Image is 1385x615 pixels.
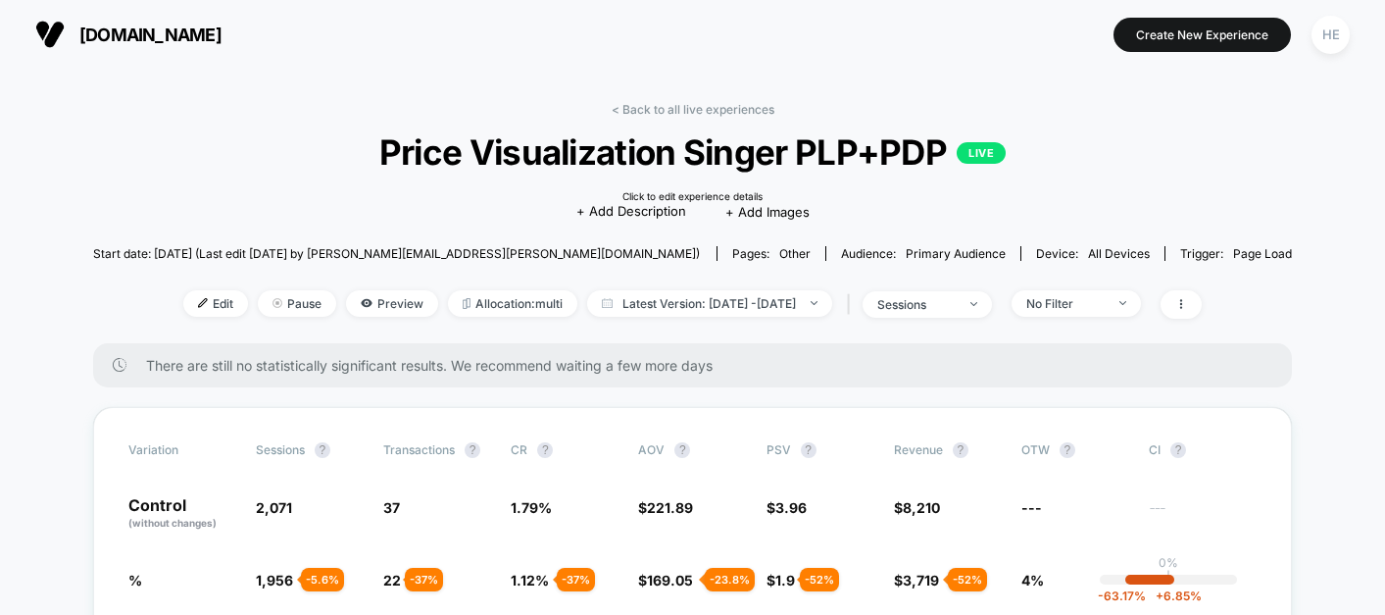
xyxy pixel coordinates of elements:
[576,202,686,222] span: + Add Description
[732,246,811,261] div: Pages:
[602,298,613,308] img: calendar
[1098,589,1146,603] span: -63.17 %
[301,568,344,591] div: - 5.6 %
[128,442,236,458] span: Variation
[465,442,480,458] button: ?
[705,568,755,591] div: - 23.8 %
[906,246,1006,261] span: Primary Audience
[537,442,553,458] button: ?
[1149,502,1257,531] span: ---
[1146,589,1202,603] span: 6.85 %
[1233,246,1292,261] span: Page Load
[1113,18,1291,52] button: Create New Experience
[1180,246,1292,261] div: Trigger:
[29,19,227,50] button: [DOMAIN_NAME]
[405,568,443,591] div: - 37 %
[647,572,693,589] span: 169.05
[842,290,863,319] span: |
[1311,16,1350,54] div: HE
[258,290,336,317] span: Pause
[1020,246,1164,261] span: Device:
[903,499,940,516] span: 8,210
[767,499,807,516] span: $
[346,290,438,317] span: Preview
[638,442,665,457] span: AOV
[1060,442,1075,458] button: ?
[1149,442,1257,458] span: CI
[1021,499,1042,516] span: ---
[183,290,248,317] span: Edit
[35,20,65,49] img: Visually logo
[767,442,791,457] span: PSV
[894,572,939,589] span: $
[511,572,549,589] span: 1.12 %
[256,499,292,516] span: 2,071
[903,572,939,589] span: 3,719
[674,442,690,458] button: ?
[315,442,330,458] button: ?
[383,572,401,589] span: 22
[877,297,956,312] div: sessions
[647,499,693,516] span: 221.89
[272,298,282,308] img: end
[383,442,455,457] span: Transactions
[1170,442,1186,458] button: ?
[1026,296,1105,311] div: No Filter
[383,499,400,516] span: 37
[1166,570,1170,585] p: |
[953,442,968,458] button: ?
[894,442,943,457] span: Revenue
[779,246,811,261] span: other
[841,246,1006,261] div: Audience:
[1021,572,1044,589] span: 4%
[638,572,693,589] span: $
[198,298,208,308] img: edit
[970,302,977,306] img: end
[1306,15,1356,55] button: HE
[811,301,817,305] img: end
[511,499,552,516] span: 1.79 %
[128,517,217,529] span: (without changes)
[256,442,305,457] span: Sessions
[463,298,470,309] img: rebalance
[1159,555,1178,570] p: 0%
[1088,246,1150,261] span: all devices
[894,499,940,516] span: $
[638,499,693,516] span: $
[775,572,795,589] span: 1.9
[948,568,987,591] div: - 52 %
[153,131,1232,173] span: Price Visualization Singer PLP+PDP
[128,572,142,589] span: %
[79,25,222,45] span: [DOMAIN_NAME]
[957,142,1006,164] p: LIVE
[256,572,293,589] span: 1,956
[1119,301,1126,305] img: end
[801,442,816,458] button: ?
[587,290,832,317] span: Latest Version: [DATE] - [DATE]
[557,568,595,591] div: - 37 %
[146,357,1254,374] span: There are still no statistically significant results. We recommend waiting a few more days
[1021,442,1129,458] span: OTW
[775,499,807,516] span: 3.96
[448,290,577,317] span: Allocation: multi
[622,190,763,202] div: Click to edit experience details
[800,568,839,591] div: - 52 %
[767,572,795,589] span: $
[612,102,774,117] a: < Back to all live experiences
[725,204,810,220] span: + Add Images
[128,497,236,531] p: Control
[511,442,527,457] span: CR
[1156,589,1163,603] span: +
[93,246,700,261] span: Start date: [DATE] (Last edit [DATE] by [PERSON_NAME][EMAIL_ADDRESS][PERSON_NAME][DOMAIN_NAME])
